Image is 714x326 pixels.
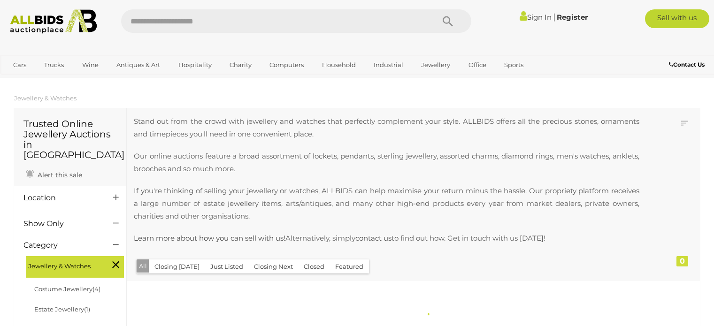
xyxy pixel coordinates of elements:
[462,57,492,73] a: Office
[248,259,299,274] button: Closing Next
[23,194,99,202] h4: Location
[498,57,530,73] a: Sports
[23,119,117,160] h1: Trusted Online Jewellery Auctions in [GEOGRAPHIC_DATA]
[7,73,86,88] a: [GEOGRAPHIC_DATA]
[84,305,90,313] span: (1)
[92,285,100,293] span: (4)
[137,259,149,273] button: All
[676,256,688,266] div: 0
[368,57,409,73] a: Industrial
[553,12,555,22] span: |
[172,57,218,73] a: Hospitality
[134,115,639,140] p: Stand out from the crowd with jewellery and watches that perfectly complement your style. ALLBIDS...
[34,285,100,293] a: Costume Jewellery(4)
[35,171,82,179] span: Alert this sale
[23,167,84,181] a: Alert this sale
[298,259,330,274] button: Closed
[28,258,99,272] span: Jewellery & Watches
[223,57,258,73] a: Charity
[424,9,471,33] button: Search
[110,57,166,73] a: Antiques & Art
[134,184,639,222] p: If you're thinking of selling your jewellery or watches, ALLBIDS can help maximise your return mi...
[76,57,105,73] a: Wine
[520,13,552,22] a: Sign In
[134,232,639,244] p: Alternatively, simply to find out how. Get in touch with us [DATE]!
[330,259,369,274] button: Featured
[263,57,310,73] a: Computers
[645,9,709,28] a: Sell with us
[205,259,249,274] button: Just Listed
[669,61,705,68] b: Contact Us
[38,57,70,73] a: Trucks
[355,234,392,243] a: contact us
[415,57,456,73] a: Jewellery
[14,94,77,102] a: Jewellery & Watches
[149,259,205,274] button: Closing [DATE]
[134,234,285,243] a: Learn more about how you can sell with us!
[34,305,90,313] a: Estate Jewellery(1)
[669,60,707,70] a: Contact Us
[557,13,588,22] a: Register
[23,220,99,228] h4: Show Only
[23,241,99,250] h4: Category
[134,150,639,175] p: Our online auctions feature a broad assortment of lockets, pendants, sterling jewellery, assorted...
[7,57,32,73] a: Cars
[5,9,102,34] img: Allbids.com.au
[316,57,362,73] a: Household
